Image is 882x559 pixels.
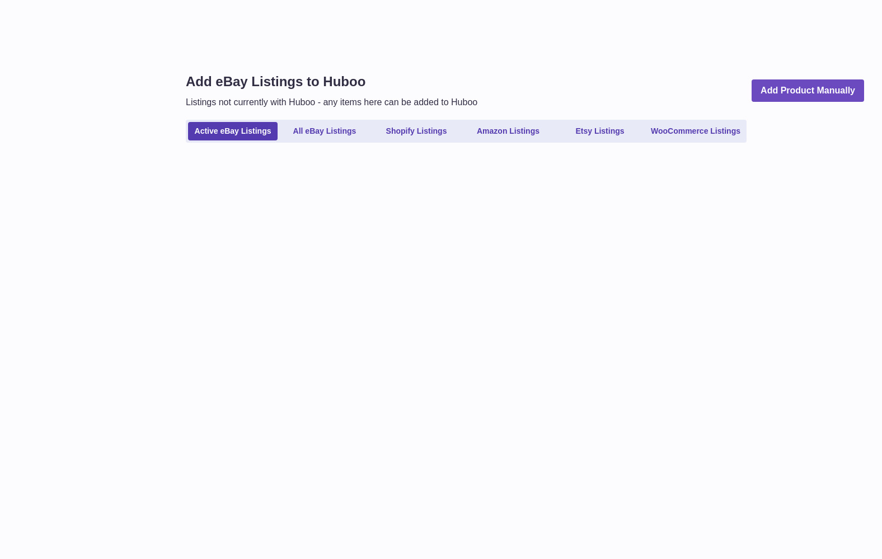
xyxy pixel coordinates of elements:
h1: Add eBay Listings to Huboo [186,73,477,91]
a: Shopify Listings [372,122,461,140]
a: Active eBay Listings [188,122,278,140]
a: All eBay Listings [280,122,369,140]
p: Listings not currently with Huboo - any items here can be added to Huboo [186,96,477,109]
a: Add Product Manually [752,79,864,102]
a: Etsy Listings [555,122,645,140]
a: WooCommerce Listings [647,122,744,140]
a: Amazon Listings [463,122,553,140]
